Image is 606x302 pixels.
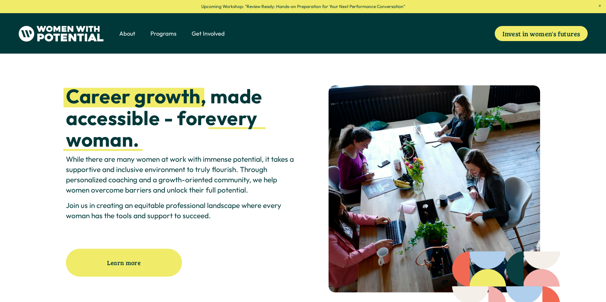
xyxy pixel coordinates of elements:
img: Women With Potential [18,26,104,42]
strong: every woman. [66,106,262,152]
strong: , made accessible - for [66,84,266,130]
span: Programs [150,30,176,38]
a: folder dropdown [192,29,225,38]
a: folder dropdown [119,29,135,38]
p: Join us in creating an equitable professional landscape where every woman has the tools and suppo... [66,200,301,221]
a: folder dropdown [150,29,176,38]
span: Get Involved [192,30,225,38]
a: Invest in women's futures [495,26,588,41]
a: Learn more [66,249,182,277]
p: While there are many women at work with immense potential, it takes a supportive and inclusive en... [66,154,301,195]
strong: Career growth [66,84,201,108]
span: About [119,30,135,38]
